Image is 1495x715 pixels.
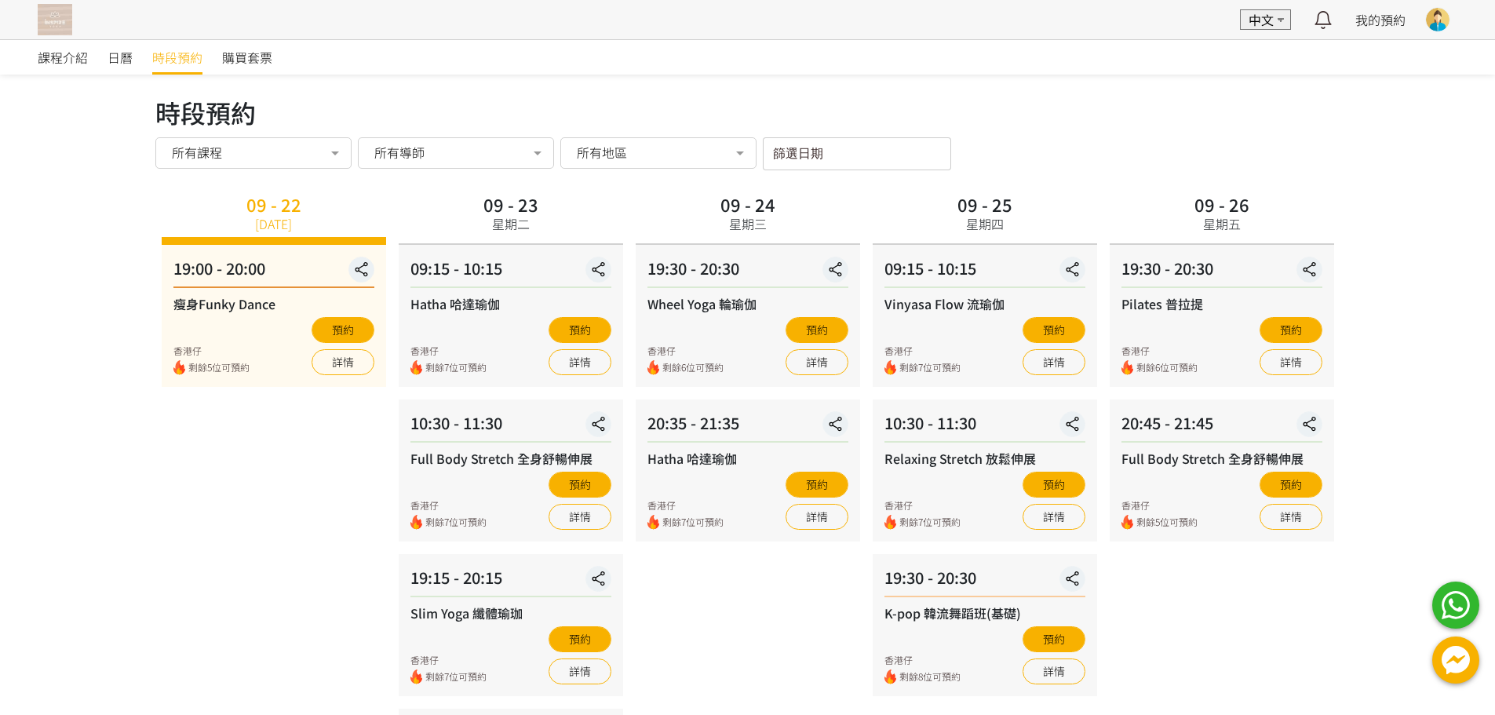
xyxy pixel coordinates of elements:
div: 10:30 - 11:30 [410,411,611,443]
span: 剩餘5位可預約 [1136,515,1198,530]
img: fire.png [884,515,896,530]
div: Pilates 普拉提 [1121,294,1322,313]
a: 課程介紹 [38,40,88,75]
button: 預約 [1260,472,1322,498]
span: 剩餘8位可預約 [899,669,961,684]
img: fire.png [884,669,896,684]
a: 詳情 [549,658,611,684]
span: 課程介紹 [38,48,88,67]
span: 日曆 [108,48,133,67]
a: 詳情 [312,349,374,375]
div: 瘦身Funky Dance [173,294,374,313]
a: 時段預約 [152,40,202,75]
a: 詳情 [1260,504,1322,530]
span: 剩餘7位可預約 [662,515,724,530]
div: 香港仔 [410,653,487,667]
button: 預約 [549,626,611,652]
a: 詳情 [1023,504,1085,530]
div: Vinyasa Flow 流瑜伽 [884,294,1085,313]
a: 購買套票 [222,40,272,75]
div: 香港仔 [884,653,961,667]
a: 詳情 [549,349,611,375]
div: 香港仔 [884,344,961,358]
button: 預約 [549,317,611,343]
div: 香港仔 [647,498,724,513]
div: 星期三 [729,214,767,233]
img: T57dtJh47iSJKDtQ57dN6xVUMYY2M0XQuGF02OI4.png [38,4,72,35]
img: fire.png [647,515,659,530]
button: 預約 [549,472,611,498]
div: 19:30 - 20:30 [884,566,1085,597]
div: Slim Yoga 纖體瑜珈 [410,604,611,622]
span: 剩餘6位可預約 [1136,360,1198,375]
span: 剩餘7位可預約 [899,515,961,530]
div: 香港仔 [1121,498,1198,513]
button: 預約 [786,472,848,498]
div: 09:15 - 10:15 [884,257,1085,288]
span: 所有課程 [172,144,222,160]
div: Full Body Stretch 全身舒暢伸展 [410,449,611,468]
div: 09 - 25 [957,195,1012,213]
div: K-pop 韓流舞蹈班(基礎) [884,604,1085,622]
div: 09 - 26 [1194,195,1249,213]
div: 星期五 [1203,214,1241,233]
div: 09 - 23 [483,195,538,213]
img: fire.png [410,515,422,530]
span: 購買套票 [222,48,272,67]
span: 剩餘5位可預約 [188,360,250,375]
div: 香港仔 [884,498,961,513]
a: 詳情 [786,504,848,530]
button: 預約 [1023,472,1085,498]
button: 預約 [1023,317,1085,343]
div: Hatha 哈達瑜伽 [647,449,848,468]
span: 剩餘6位可預約 [662,360,724,375]
div: 09 - 24 [720,195,775,213]
img: fire.png [410,669,422,684]
div: 09:15 - 10:15 [410,257,611,288]
span: 剩餘7位可預約 [425,515,487,530]
span: 剩餘7位可預約 [425,669,487,684]
div: 星期二 [492,214,530,233]
div: 19:30 - 20:30 [647,257,848,288]
div: 星期四 [966,214,1004,233]
div: 19:00 - 20:00 [173,257,374,288]
img: fire.png [1121,515,1133,530]
a: 詳情 [1260,349,1322,375]
img: fire.png [647,360,659,375]
div: 09 - 22 [246,195,301,213]
button: 預約 [1260,317,1322,343]
div: 香港仔 [647,344,724,358]
div: Hatha 哈達瑜伽 [410,294,611,313]
a: 我的預約 [1355,10,1406,29]
div: 20:45 - 21:45 [1121,411,1322,443]
a: 詳情 [549,504,611,530]
button: 預約 [786,317,848,343]
div: Full Body Stretch 全身舒暢伸展 [1121,449,1322,468]
a: 詳情 [1023,658,1085,684]
span: 剩餘7位可預約 [899,360,961,375]
a: 詳情 [786,349,848,375]
span: 時段預約 [152,48,202,67]
div: 10:30 - 11:30 [884,411,1085,443]
div: 19:30 - 20:30 [1121,257,1322,288]
div: [DATE] [255,214,292,233]
span: 所有導師 [374,144,425,160]
div: 時段預約 [155,93,1340,131]
img: fire.png [1121,360,1133,375]
span: 剩餘7位可預約 [425,360,487,375]
img: fire.png [173,360,185,375]
img: fire.png [884,360,896,375]
div: 19:15 - 20:15 [410,566,611,597]
input: 篩選日期 [763,137,951,170]
button: 預約 [312,317,374,343]
div: Wheel Yoga 輪瑜伽 [647,294,848,313]
div: Relaxing Stretch 放鬆伸展 [884,449,1085,468]
a: 日曆 [108,40,133,75]
div: 香港仔 [410,344,487,358]
span: 所有地區 [577,144,627,160]
img: fire.png [410,360,422,375]
div: 香港仔 [173,344,250,358]
div: 香港仔 [410,498,487,513]
div: 20:35 - 21:35 [647,411,848,443]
